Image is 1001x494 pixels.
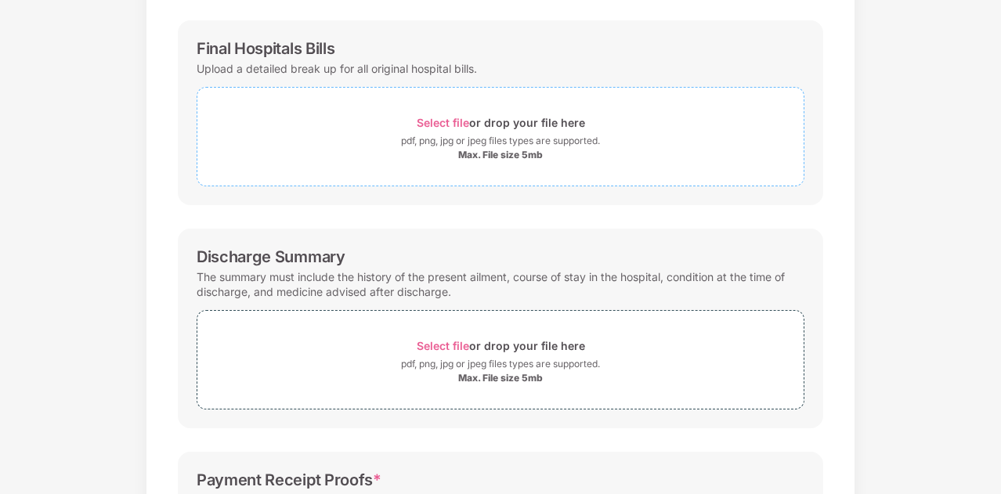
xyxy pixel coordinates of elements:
[417,335,585,356] div: or drop your file here
[197,39,334,58] div: Final Hospitals Bills
[197,58,477,79] div: Upload a detailed break up for all original hospital bills.
[417,112,585,133] div: or drop your file here
[458,149,543,161] div: Max. File size 5mb
[197,247,345,266] div: Discharge Summary
[458,372,543,384] div: Max. File size 5mb
[401,356,600,372] div: pdf, png, jpg or jpeg files types are supported.
[417,339,469,352] span: Select file
[197,471,381,489] div: Payment Receipt Proofs
[197,99,804,174] span: Select fileor drop your file herepdf, png, jpg or jpeg files types are supported.Max. File size 5mb
[197,323,804,397] span: Select fileor drop your file herepdf, png, jpg or jpeg files types are supported.Max. File size 5mb
[417,116,469,129] span: Select file
[197,266,804,302] div: The summary must include the history of the present ailment, course of stay in the hospital, cond...
[401,133,600,149] div: pdf, png, jpg or jpeg files types are supported.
